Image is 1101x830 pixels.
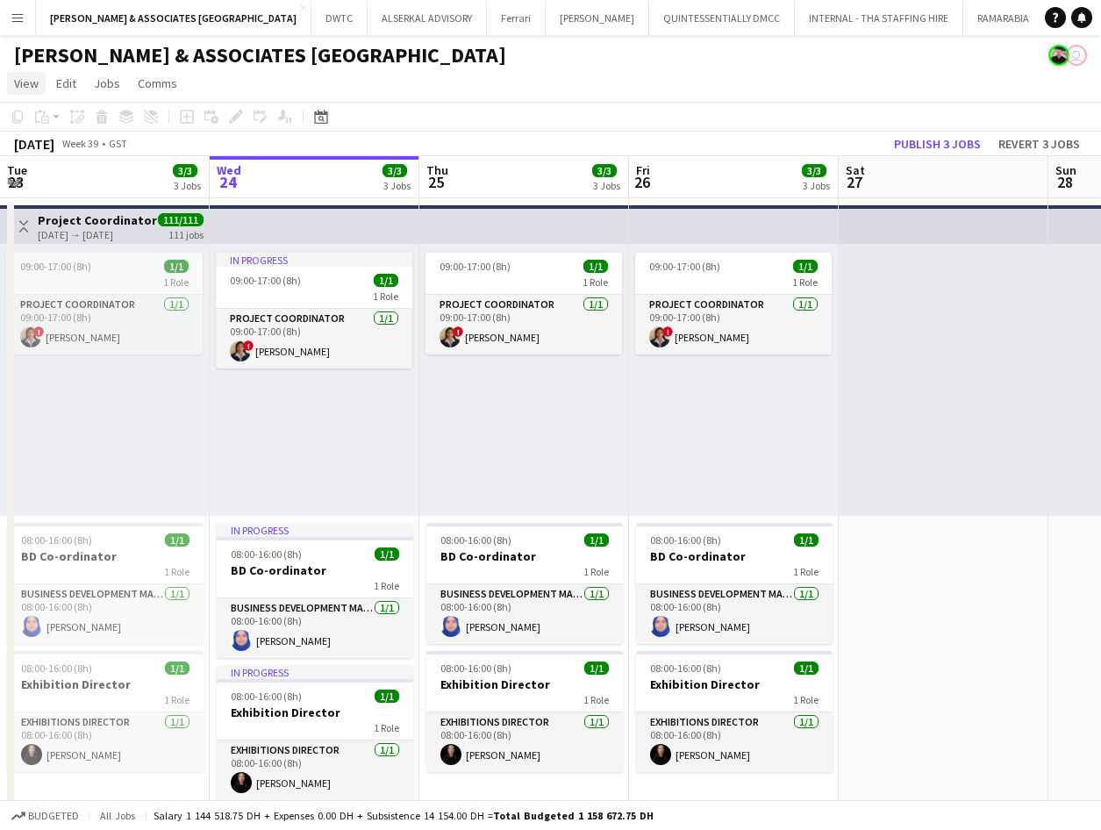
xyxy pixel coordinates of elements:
[6,295,203,354] app-card-role: Project Coordinator1/109:00-17:00 (8h)![PERSON_NAME]
[636,676,833,692] h3: Exhibition Director
[217,705,413,720] h3: Exhibition Director
[795,1,963,35] button: INTERNAL - THA STAFFING HIRE
[368,1,487,35] button: ALSERKAL ADVISORY
[426,162,448,178] span: Thu
[1048,45,1069,66] app-user-avatar: Glenn Lloyd
[158,213,204,226] span: 111/111
[636,548,833,564] h3: BD Co-ordinator
[424,172,448,192] span: 25
[217,598,413,658] app-card-role: Business Development Manager1/108:00-16:00 (8h)[PERSON_NAME]
[374,579,399,592] span: 1 Role
[28,810,79,822] span: Budgeted
[58,137,102,150] span: Week 39
[584,533,609,547] span: 1/1
[20,260,91,273] span: 09:00-17:00 (8h)
[217,523,413,658] app-job-card: In progress08:00-16:00 (8h)1/1BD Co-ordinator1 RoleBusiness Development Manager1/108:00-16:00 (8h...
[6,253,203,354] app-job-card: 09:00-17:00 (8h)1/11 RoleProject Coordinator1/109:00-17:00 (8h)![PERSON_NAME]
[56,75,76,91] span: Edit
[584,662,609,675] span: 1/1
[217,162,241,178] span: Wed
[373,290,398,303] span: 1 Role
[792,275,818,289] span: 1 Role
[493,809,654,822] span: Total Budgeted 1 158 672.75 DH
[453,326,463,337] span: !
[216,309,412,368] app-card-role: Project Coordinator1/109:00-17:00 (8h)![PERSON_NAME]
[7,651,204,772] div: 08:00-16:00 (8h)1/1Exhibition Director1 RoleExhibitions Director1/108:00-16:00 (8h)[PERSON_NAME]
[383,179,411,192] div: 3 Jobs
[636,523,833,644] app-job-card: 08:00-16:00 (8h)1/1BD Co-ordinator1 RoleBusiness Development Manager1/108:00-16:00 (8h)[PERSON_NAME]
[217,665,413,800] app-job-card: In progress08:00-16:00 (8h)1/1Exhibition Director1 RoleExhibitions Director1/108:00-16:00 (8h)[PE...
[382,164,407,177] span: 3/3
[168,226,204,241] div: 111 jobs
[164,693,189,706] span: 1 Role
[4,172,27,192] span: 23
[649,1,795,35] button: QUINTESSENTIALLY DMCC
[374,721,399,734] span: 1 Role
[440,260,511,273] span: 09:00-17:00 (8h)
[426,651,623,772] app-job-card: 08:00-16:00 (8h)1/1Exhibition Director1 RoleExhibitions Director1/108:00-16:00 (8h)[PERSON_NAME]
[633,172,650,192] span: 26
[802,164,826,177] span: 3/3
[165,533,189,547] span: 1/1
[1055,162,1076,178] span: Sun
[87,72,127,95] a: Jobs
[426,584,623,644] app-card-role: Business Development Manager1/108:00-16:00 (8h)[PERSON_NAME]
[650,662,721,675] span: 08:00-16:00 (8h)
[793,693,819,706] span: 1 Role
[97,809,139,822] span: All jobs
[217,741,413,800] app-card-role: Exhibitions Director1/108:00-16:00 (8h)[PERSON_NAME]
[163,275,189,289] span: 1 Role
[9,806,82,826] button: Budgeted
[636,651,833,772] app-job-card: 08:00-16:00 (8h)1/1Exhibition Director1 RoleExhibitions Director1/108:00-16:00 (8h)[PERSON_NAME]
[216,253,412,267] div: In progress
[14,42,506,68] h1: [PERSON_NAME] & ASSOCIATES [GEOGRAPHIC_DATA]
[230,274,301,287] span: 09:00-17:00 (8h)
[21,533,92,547] span: 08:00-16:00 (8h)
[794,533,819,547] span: 1/1
[440,533,511,547] span: 08:00-16:00 (8h)
[214,172,241,192] span: 24
[231,690,302,703] span: 08:00-16:00 (8h)
[14,75,39,91] span: View
[138,75,177,91] span: Comms
[635,295,832,354] app-card-role: Project Coordinator1/109:00-17:00 (8h)![PERSON_NAME]
[592,164,617,177] span: 3/3
[803,179,830,192] div: 3 Jobs
[217,665,413,679] div: In progress
[243,340,254,351] span: !
[846,162,865,178] span: Sat
[49,72,83,95] a: Edit
[425,295,622,354] app-card-role: Project Coordinator1/109:00-17:00 (8h)![PERSON_NAME]
[794,662,819,675] span: 1/1
[7,676,204,692] h3: Exhibition Director
[1053,172,1076,192] span: 28
[14,135,54,153] div: [DATE]
[216,253,412,368] app-job-card: In progress09:00-17:00 (8h)1/11 RoleProject Coordinator1/109:00-17:00 (8h)![PERSON_NAME]
[7,548,204,564] h3: BD Co-ordinator
[38,228,157,241] div: [DATE] → [DATE]
[165,662,189,675] span: 1/1
[843,172,865,192] span: 27
[583,275,608,289] span: 1 Role
[7,72,46,95] a: View
[174,179,201,192] div: 3 Jobs
[426,523,623,644] app-job-card: 08:00-16:00 (8h)1/1BD Co-ordinator1 RoleBusiness Development Manager1/108:00-16:00 (8h)[PERSON_NAME]
[426,676,623,692] h3: Exhibition Director
[426,712,623,772] app-card-role: Exhibitions Director1/108:00-16:00 (8h)[PERSON_NAME]
[635,253,832,354] app-job-card: 09:00-17:00 (8h)1/11 RoleProject Coordinator1/109:00-17:00 (8h)![PERSON_NAME]
[38,212,157,228] h3: Project Coordinator
[21,662,92,675] span: 08:00-16:00 (8h)
[793,260,818,273] span: 1/1
[375,690,399,703] span: 1/1
[131,72,184,95] a: Comms
[662,326,673,337] span: !
[7,523,204,644] app-job-card: 08:00-16:00 (8h)1/1BD Co-ordinator1 RoleBusiness Development Manager1/108:00-16:00 (8h)[PERSON_NAME]
[487,1,546,35] button: Ferrari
